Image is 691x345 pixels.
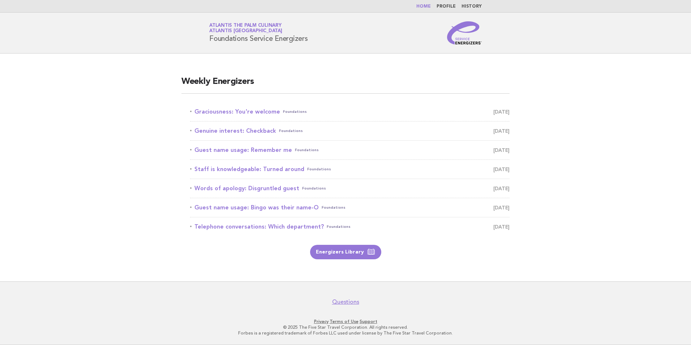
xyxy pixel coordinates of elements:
[124,319,567,324] p: · ·
[493,126,510,136] span: [DATE]
[190,107,510,117] a: Graciousness: You're welcomeFoundations [DATE]
[124,324,567,330] p: © 2025 The Five Star Travel Corporation. All rights reserved.
[493,203,510,213] span: [DATE]
[302,183,326,193] span: Foundations
[190,164,510,174] a: Staff is knowledgeable: Turned aroundFoundations [DATE]
[124,330,567,336] p: Forbes is a registered trademark of Forbes LLC used under license by The Five Star Travel Corpora...
[310,245,381,259] a: Energizers Library
[190,222,510,232] a: Telephone conversations: Which department?Foundations [DATE]
[190,126,510,136] a: Genuine interest: CheckbackFoundations [DATE]
[209,29,282,34] span: Atlantis [GEOGRAPHIC_DATA]
[493,183,510,193] span: [DATE]
[314,319,329,324] a: Privacy
[190,145,510,155] a: Guest name usage: Remember meFoundations [DATE]
[360,319,377,324] a: Support
[493,164,510,174] span: [DATE]
[493,222,510,232] span: [DATE]
[181,76,510,94] h2: Weekly Energizers
[307,164,331,174] span: Foundations
[209,23,282,33] a: Atlantis The Palm CulinaryAtlantis [GEOGRAPHIC_DATA]
[330,319,359,324] a: Terms of Use
[447,21,482,44] img: Service Energizers
[493,145,510,155] span: [DATE]
[190,183,510,193] a: Words of apology: Disgruntled guestFoundations [DATE]
[493,107,510,117] span: [DATE]
[462,4,482,9] a: History
[327,222,351,232] span: Foundations
[322,203,345,213] span: Foundations
[190,203,510,213] a: Guest name usage: Bingo was their name-OFoundations [DATE]
[209,24,308,42] h1: Foundations Service Energizers
[279,126,303,136] span: Foundations
[332,298,359,306] a: Questions
[437,4,456,9] a: Profile
[416,4,431,9] a: Home
[283,107,307,117] span: Foundations
[295,145,319,155] span: Foundations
